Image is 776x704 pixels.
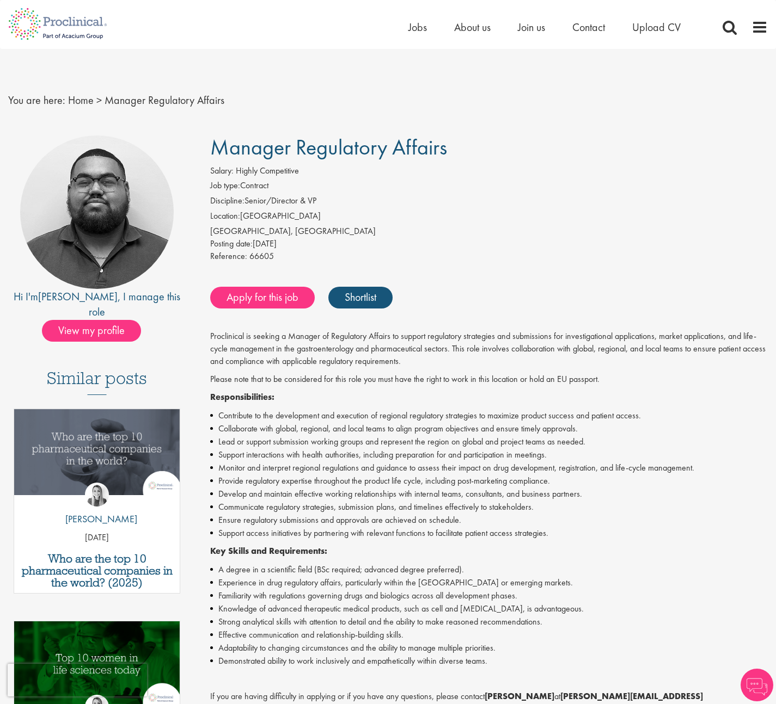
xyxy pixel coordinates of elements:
span: 66605 [249,250,274,262]
span: Manager Regulatory Affairs [210,133,447,161]
p: [DATE] [14,532,180,544]
strong: Key Skills and Requirements: [210,545,327,557]
a: breadcrumb link [68,93,94,107]
img: imeage of recruiter Ashley Bennett [20,135,174,289]
p: Proclinical is seeking a Manager of Regulatory Affairs to support regulatory strategies and submi... [210,330,768,368]
li: Lead or support submission working groups and represent the region on global and project teams as... [210,435,768,448]
li: Senior/Director & VP [210,195,768,210]
span: View my profile [42,320,141,342]
span: > [96,93,102,107]
img: Top 10 pharmaceutical companies in the world 2025 [14,409,180,495]
li: [GEOGRAPHIC_DATA] [210,210,768,225]
a: Hannah Burke [PERSON_NAME] [57,483,137,532]
li: Monitor and interpret regional regulations and guidance to assess their impact on drug developmen... [210,461,768,474]
a: Who are the top 10 pharmaceutical companies in the world? (2025) [20,553,174,589]
a: Apply for this job [210,287,315,308]
label: Job type: [210,180,240,192]
label: Salary: [210,165,234,177]
li: Provide regulatory expertise throughout the product life cycle, including post-marketing compliance. [210,474,768,487]
a: About us [454,20,491,34]
a: Contact [572,20,605,34]
p: Please note that to be considered for this role you must have the right to work in this location ... [210,373,768,386]
li: Strong analytical skills with attention to detail and the ability to make reasoned recommendations. [210,615,768,628]
div: Hi I'm , I manage this role [8,289,186,320]
li: Adaptability to changing circumstances and the ability to manage multiple priorities. [210,641,768,654]
strong: Responsibilities: [210,391,274,403]
div: [DATE] [210,238,768,250]
label: Reference: [210,250,247,263]
h3: Similar posts [47,369,147,395]
li: Develop and maintain effective working relationships with internal teams, consultants, and busine... [210,487,768,501]
span: Manager Regulatory Affairs [105,93,224,107]
li: Collaborate with global, regional, and local teams to align program objectives and ensure timely ... [210,422,768,435]
li: Support interactions with health authorities, including preparation for and participation in meet... [210,448,768,461]
img: Chatbot [741,669,773,701]
a: Upload CV [632,20,681,34]
iframe: reCAPTCHA [8,664,147,696]
img: Hannah Burke [85,483,109,507]
li: Experience in drug regulatory affairs, particularly within the [GEOGRAPHIC_DATA] or emerging mark... [210,576,768,589]
strong: [PERSON_NAME] [485,690,554,702]
li: Demonstrated ability to work inclusively and empathetically within diverse teams. [210,654,768,668]
li: Contribute to the development and execution of regional regulatory strategies to maximize product... [210,409,768,422]
a: [PERSON_NAME] [38,289,118,304]
a: Jobs [408,20,427,34]
label: Location: [210,210,240,223]
span: Highly Competitive [236,165,299,176]
li: Support access initiatives by partnering with relevant functions to facilitate patient access str... [210,527,768,540]
label: Discipline: [210,195,245,207]
li: Contract [210,180,768,195]
li: Knowledge of advanced therapeutic medical products, such as cell and [MEDICAL_DATA], is advantage... [210,602,768,615]
a: View my profile [42,322,152,336]
a: Shortlist [328,287,393,308]
p: [PERSON_NAME] [57,512,137,526]
a: Link to a post [14,409,180,505]
li: A degree in a scientific field (BSc required; advanced degree preferred). [210,563,768,576]
span: Posting date: [210,238,253,249]
span: You are here: [8,93,65,107]
li: Familiarity with regulations governing drugs and biologics across all development phases. [210,589,768,602]
li: Communicate regulatory strategies, submission plans, and timelines effectively to stakeholders. [210,501,768,514]
li: Ensure regulatory submissions and approvals are achieved on schedule. [210,514,768,527]
div: [GEOGRAPHIC_DATA], [GEOGRAPHIC_DATA] [210,225,768,238]
li: Effective communication and relationship-building skills. [210,628,768,641]
a: Join us [518,20,545,34]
